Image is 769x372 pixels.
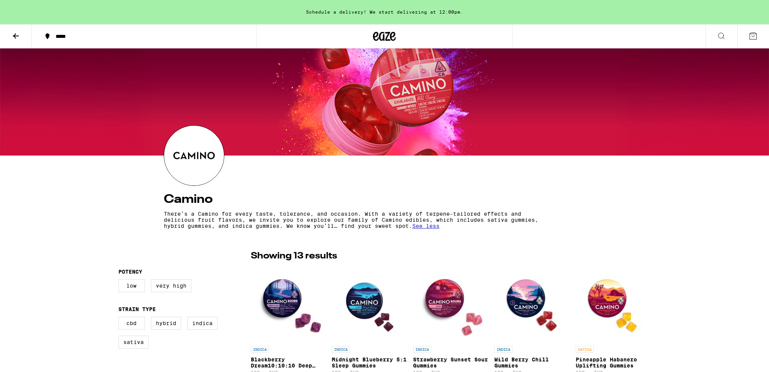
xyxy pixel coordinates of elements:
[413,266,488,342] img: Camino - Strawberry Sunset Sour Gummies
[251,356,326,369] p: Blackberry Dream10:10:10 Deep Sleep Gummies
[494,266,570,342] img: Camino - Wild Berry Chill Gummies
[118,269,142,275] legend: Potency
[118,279,145,292] label: Low
[494,356,570,369] p: Wild Berry Chill Gummies
[164,193,606,205] h4: Camino
[494,346,513,353] p: INDICA
[151,317,181,330] label: Hybrid
[413,346,431,353] p: INDICA
[332,346,350,353] p: INDICA
[187,317,217,330] label: Indica
[576,356,651,369] p: Pineapple Habanero Uplifting Gummies
[251,266,326,342] img: Camino - Blackberry Dream10:10:10 Deep Sleep Gummies
[412,223,440,229] span: See less
[118,336,149,349] label: Sativa
[251,346,269,353] p: INDICA
[576,266,651,342] img: Camino - Pineapple Habanero Uplifting Gummies
[151,279,191,292] label: Very High
[118,317,145,330] label: CBD
[164,126,224,185] img: Camino logo
[576,346,594,353] p: SATIVA
[118,306,156,312] legend: Strain Type
[164,211,539,229] p: There’s a Camino for every taste, tolerance, and occasion. With a variety of terpene-tailored eff...
[251,250,337,263] p: Showing 13 results
[332,356,407,369] p: Midnight Blueberry 5:1 Sleep Gummies
[332,266,407,342] img: Camino - Midnight Blueberry 5:1 Sleep Gummies
[413,356,488,369] p: Strawberry Sunset Sour Gummies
